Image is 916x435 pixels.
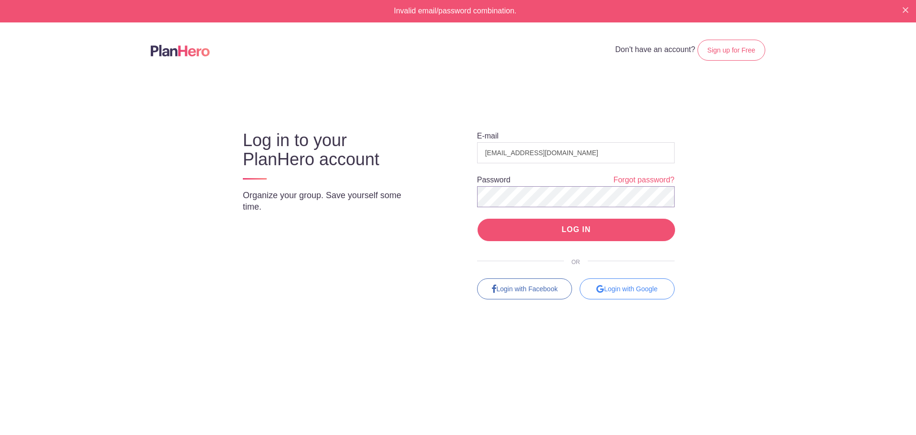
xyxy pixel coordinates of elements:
[564,259,588,265] span: OR
[243,131,422,169] h3: Log in to your PlanHero account
[903,6,908,13] button: Close
[243,190,422,212] p: Organize your group. Save yourself some time.
[477,176,510,184] label: Password
[151,45,210,56] img: Logo main planhero
[477,132,499,140] label: E-mail
[478,219,675,241] input: LOG IN
[697,40,765,61] a: Sign up for Free
[615,45,696,53] span: Don't have an account?
[903,7,908,13] img: X small white
[614,175,675,186] a: Forgot password?
[580,278,675,299] div: Login with Google
[477,142,675,163] input: e.g. julie@eventco.com
[477,278,572,299] a: Login with Facebook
